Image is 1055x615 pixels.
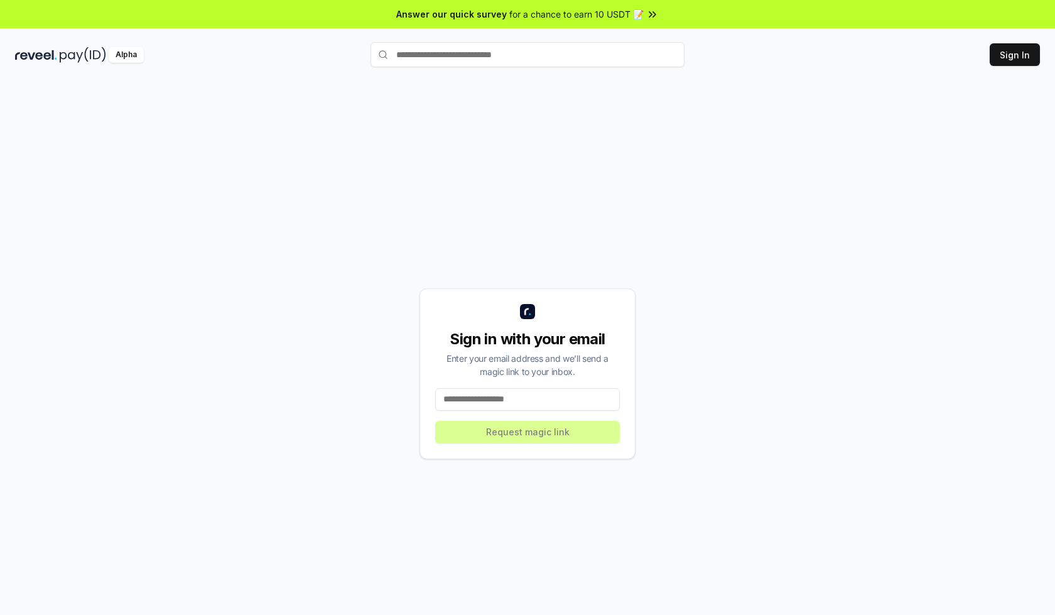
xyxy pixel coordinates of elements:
[990,43,1040,66] button: Sign In
[15,47,57,63] img: reveel_dark
[509,8,644,21] span: for a chance to earn 10 USDT 📝
[109,47,144,63] div: Alpha
[396,8,507,21] span: Answer our quick survey
[520,304,535,319] img: logo_small
[435,329,620,349] div: Sign in with your email
[60,47,106,63] img: pay_id
[435,352,620,378] div: Enter your email address and we’ll send a magic link to your inbox.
